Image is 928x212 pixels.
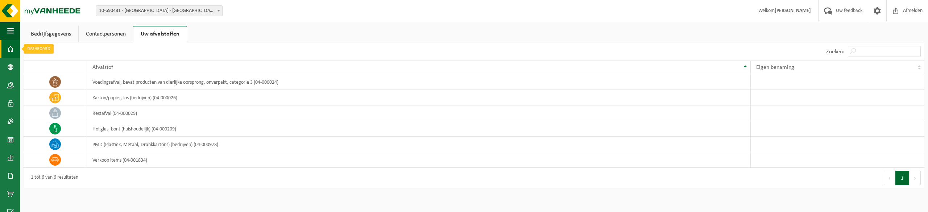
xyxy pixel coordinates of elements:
[87,121,751,137] td: hol glas, bont (huishoudelijk) (04-000209)
[87,152,751,168] td: verkoop items (04-001834)
[133,26,187,42] a: Uw afvalstoffen
[895,171,910,185] button: 1
[87,90,751,105] td: karton/papier, los (bedrijven) (04-000026)
[96,5,223,16] span: 10-690431 - SINT-AMANDSBASISSCHOOL NOORD - KORTRIJK
[756,65,794,70] span: Eigen benaming
[27,171,78,184] div: 1 tot 6 van 6 resultaten
[884,171,895,185] button: Previous
[87,105,751,121] td: restafval (04-000029)
[24,26,78,42] a: Bedrijfsgegevens
[826,49,844,55] label: Zoeken:
[910,171,921,185] button: Next
[775,8,811,13] strong: [PERSON_NAME]
[87,74,751,90] td: voedingsafval, bevat producten van dierlijke oorsprong, onverpakt, categorie 3 (04-000024)
[96,6,222,16] span: 10-690431 - SINT-AMANDSBASISSCHOOL NOORD - KORTRIJK
[87,137,751,152] td: PMD (Plastiek, Metaal, Drankkartons) (bedrijven) (04-000978)
[92,65,113,70] span: Afvalstof
[79,26,133,42] a: Contactpersonen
